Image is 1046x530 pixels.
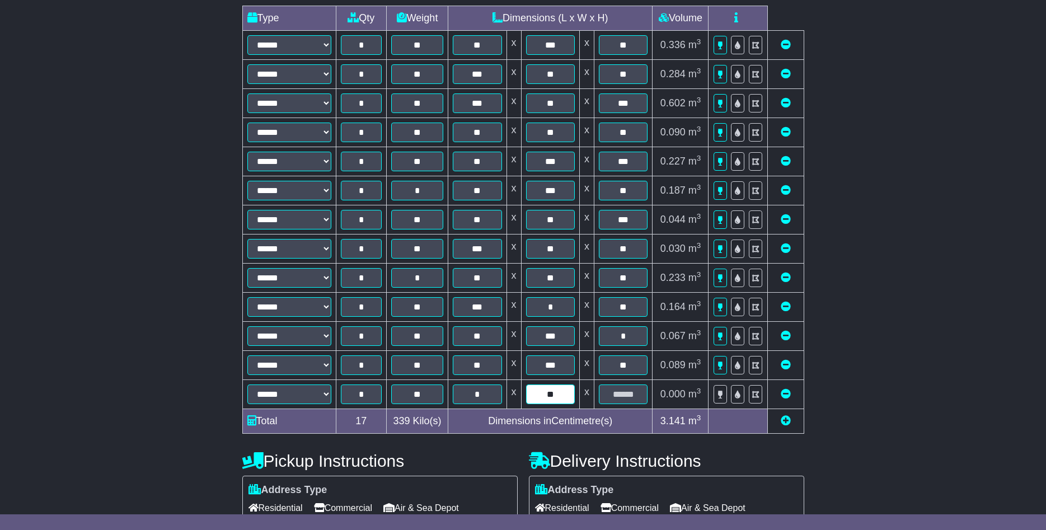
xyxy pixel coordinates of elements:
a: Remove this item [781,185,791,196]
a: Add new item [781,415,791,426]
span: m [688,388,701,400]
td: Weight [387,6,448,31]
td: Dimensions in Centimetre(s) [448,409,653,434]
span: 0.336 [660,39,686,50]
span: Air & Sea Depot [383,499,459,517]
sup: 3 [697,387,701,395]
a: Remove this item [781,68,791,79]
span: 339 [393,415,410,426]
td: x [506,147,521,176]
a: Remove this item [781,330,791,341]
span: m [688,330,701,341]
td: x [579,89,594,118]
span: m [688,243,701,254]
span: m [688,359,701,370]
td: x [506,264,521,293]
span: m [688,68,701,79]
a: Remove this item [781,243,791,254]
span: Residential [535,499,589,517]
span: m [688,301,701,312]
td: x [579,380,594,409]
td: x [579,31,594,60]
span: 0.090 [660,126,686,138]
sup: 3 [697,241,701,250]
span: m [688,214,701,225]
sup: 3 [697,96,701,104]
span: 0.164 [660,301,686,312]
sup: 3 [697,67,701,75]
span: 0.227 [660,156,686,167]
span: m [688,415,701,426]
span: 0.044 [660,214,686,225]
td: x [579,234,594,264]
td: Kilo(s) [387,409,448,434]
span: Residential [248,499,303,517]
sup: 3 [697,154,701,162]
td: x [506,293,521,322]
sup: 3 [697,37,701,46]
a: Remove this item [781,301,791,312]
td: x [579,264,594,293]
td: x [579,176,594,205]
td: Total [242,409,336,434]
span: 0.000 [660,388,686,400]
span: 0.602 [660,97,686,109]
span: 0.233 [660,272,686,283]
td: Dimensions (L x W x H) [448,6,653,31]
span: Commercial [601,499,659,517]
a: Remove this item [781,126,791,138]
span: m [688,97,701,109]
span: 0.187 [660,185,686,196]
sup: 3 [697,414,701,422]
td: x [506,176,521,205]
td: x [506,60,521,89]
td: x [506,31,521,60]
sup: 3 [697,270,701,279]
td: x [506,118,521,147]
td: x [579,351,594,380]
td: x [579,293,594,322]
sup: 3 [697,183,701,191]
td: x [506,322,521,351]
td: Qty [336,6,387,31]
span: m [688,272,701,283]
sup: 3 [697,125,701,133]
td: x [506,234,521,264]
span: 0.067 [660,330,686,341]
a: Remove this item [781,156,791,167]
h4: Delivery Instructions [529,452,804,470]
td: x [579,60,594,89]
label: Address Type [248,484,327,496]
span: Commercial [314,499,372,517]
span: m [688,39,701,50]
a: Remove this item [781,39,791,50]
a: Remove this item [781,214,791,225]
span: 3.141 [660,415,686,426]
span: Air & Sea Depot [670,499,745,517]
sup: 3 [697,212,701,221]
span: 0.284 [660,68,686,79]
td: x [506,380,521,409]
td: x [506,205,521,234]
td: x [579,147,594,176]
span: m [688,126,701,138]
td: Volume [653,6,709,31]
span: 0.089 [660,359,686,370]
td: x [579,322,594,351]
a: Remove this item [781,97,791,109]
td: x [506,351,521,380]
sup: 3 [697,358,701,366]
label: Address Type [535,484,614,496]
h4: Pickup Instructions [242,452,518,470]
a: Remove this item [781,359,791,370]
td: Type [242,6,336,31]
span: m [688,156,701,167]
td: x [506,89,521,118]
a: Remove this item [781,272,791,283]
span: 0.030 [660,243,686,254]
a: Remove this item [781,388,791,400]
td: x [579,205,594,234]
td: 17 [336,409,387,434]
td: x [579,118,594,147]
sup: 3 [697,329,701,337]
